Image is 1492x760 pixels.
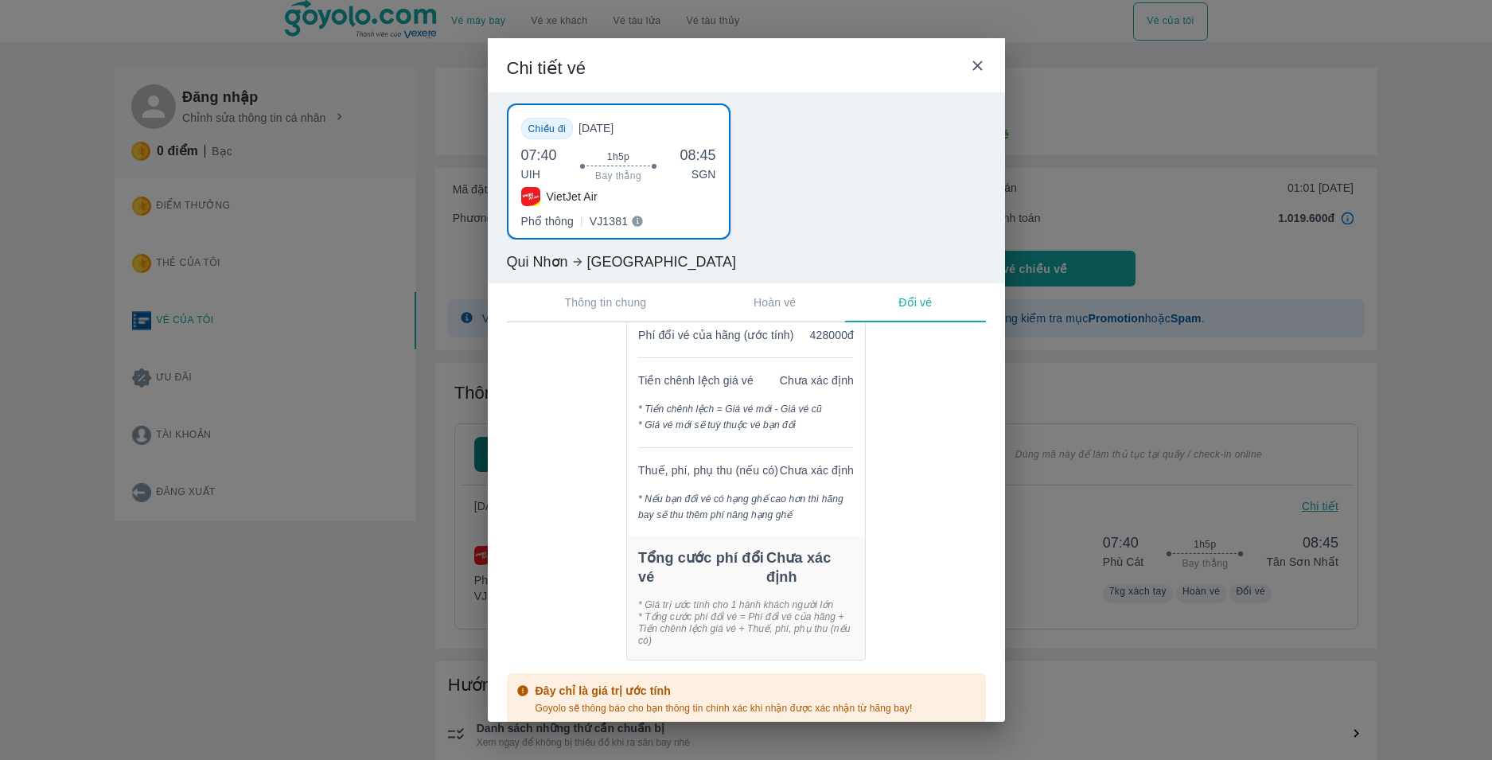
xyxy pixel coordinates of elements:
span: Chiều đi [528,123,567,134]
div: * Tiền chênh lệch = Giá vé mới - Giá vé cũ [638,401,854,417]
span: 07:40 [521,146,558,165]
span: 08:45 [680,146,716,165]
p: Phí đổi vé của hãng (ước tính) [638,327,794,343]
p: VietJet Air [547,189,598,205]
p: Goyolo sẽ thông báo cho bạn thông tin chính xác khi nhận được xác nhận từ hãng bay! [536,702,913,715]
p: Hoàn vé [754,294,796,310]
span: Qui Nhơn [507,252,568,271]
div: transportation tabs [507,283,986,322]
p: UIH [521,166,558,182]
span: Chi tiết vé [507,57,586,80]
p: Tiền chênh lệch giá vé [638,372,754,388]
span: 1h5p [607,150,629,163]
p: Đổi vé [898,294,932,310]
p: * Giá trị ước tính cho 1 hành khách người lớn * Tổng cước phí đổi vé = Phí đổi vé của hãng + Tiền... [627,599,865,647]
span: [GEOGRAPHIC_DATA] [587,252,736,271]
p: VJ1381 [590,213,628,229]
p: Thông tin chung [565,294,647,310]
p: Thuế, phí, phụ thu (nếu có) [638,462,778,478]
p: * Nếu bạn đổi vé có hạng ghế cao hơn thì hãng bay sẽ thu thêm phí nâng hạng ghế [627,491,865,523]
p: Tổng cước phí đổi vé [638,548,766,587]
p: Chưa xác định [780,462,854,478]
p: 428000đ [810,327,854,343]
p: | [580,213,583,229]
p: Phổ thông [521,213,574,229]
span: [DATE] [578,120,626,136]
span: Bay thẳng [595,170,641,182]
p: SGN [680,166,716,182]
p: Chưa xác định [766,548,854,587]
div: * Giá vé mới sẽ tuỳ thuộc vé bạn đổi [638,417,854,433]
p: Chưa xác định [780,372,854,388]
p: Đây chỉ là giá trị ước tính [536,683,913,699]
